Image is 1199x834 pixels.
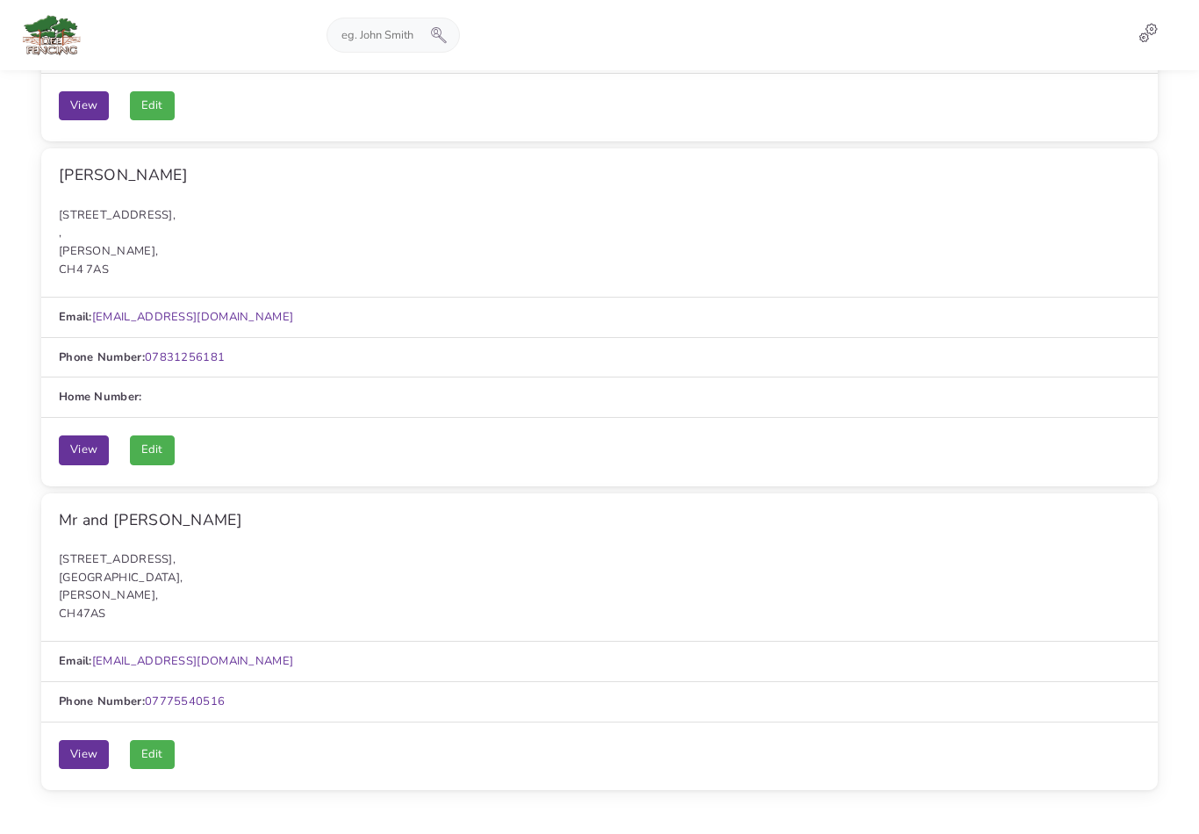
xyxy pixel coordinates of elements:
[59,389,142,405] strong: Home Number:
[59,550,1140,623] p: [STREET_ADDRESS], [GEOGRAPHIC_DATA], [PERSON_NAME], CH47AS
[17,9,89,61] img: logo
[130,435,175,465] a: Edit
[59,511,1140,529] h5: Mr and [PERSON_NAME]
[59,740,109,770] a: View
[92,309,293,325] a: [EMAIL_ADDRESS][DOMAIN_NAME]
[130,91,175,121] a: Edit
[130,740,175,770] a: Edit
[59,206,1140,279] p: [STREET_ADDRESS], , [PERSON_NAME], CH4 7AS
[59,653,92,669] strong: Email:
[59,91,109,121] a: View
[59,694,145,709] strong: Phone Number:
[59,435,109,465] a: View
[145,349,225,365] a: 07831256181
[59,349,145,365] strong: Phone Number:
[145,694,225,709] a: 07775540516
[59,166,1140,184] h5: [PERSON_NAME]
[327,18,431,52] input: eg. John Smith
[59,309,92,325] strong: Email:
[92,653,293,669] a: [EMAIL_ADDRESS][DOMAIN_NAME]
